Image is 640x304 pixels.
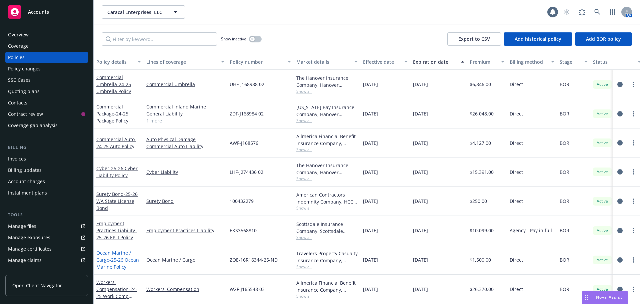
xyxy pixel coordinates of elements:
span: 100432279 [230,198,254,205]
span: - 25-26 WA State License Bond [96,191,138,211]
a: more [629,197,637,205]
div: The Hanover Insurance Company, Hanover Insurance Group [296,74,358,88]
a: Commercial Umbrella [96,74,131,94]
a: more [629,80,637,88]
a: Employment Practices Liability [146,227,224,234]
a: Manage exposures [5,232,88,243]
span: ZOE-16R16344-25-ND [230,256,278,263]
input: Filter by keyword... [102,32,217,46]
span: LHF-J274436 02 [230,169,263,176]
span: [DATE] [363,169,378,176]
a: Policy changes [5,63,88,74]
a: Commercial Inland Marine [146,103,224,110]
div: Status [593,58,634,65]
a: circleInformation [616,227,624,235]
a: Policies [5,52,88,63]
span: AWF-J168576 [230,139,258,146]
span: [DATE] [413,198,428,205]
a: Cyber [96,165,138,179]
a: Auto Physical Damage [146,136,224,143]
button: Effective date [360,54,410,70]
div: Overview [8,29,29,40]
span: Direct [510,81,523,88]
span: Add historical policy [515,36,561,42]
span: Agency - Pay in full [510,227,552,234]
span: $26,370.00 [470,286,494,293]
span: Show all [296,118,358,123]
a: Overview [5,29,88,40]
button: Add BOR policy [575,32,632,46]
a: Workers' Compensation [146,286,224,293]
div: Billing method [510,58,547,65]
a: Contract review [5,109,88,119]
div: Contacts [8,97,27,108]
span: Active [596,257,609,263]
button: Expiration date [410,54,467,70]
div: Drag to move [582,291,591,304]
span: BOR [560,198,569,205]
button: Billing method [507,54,557,70]
div: Account charges [8,176,45,187]
a: more [629,256,637,264]
a: more [629,285,637,293]
div: Stage [560,58,580,65]
span: Direct [510,286,523,293]
span: [DATE] [413,256,428,263]
a: Report a Bug [575,5,589,19]
a: Accounts [5,3,88,21]
span: $10,099.00 [470,227,494,234]
div: Billing [5,144,88,151]
span: Export to CSV [458,36,490,42]
span: Direct [510,198,523,205]
span: Nova Assist [596,294,622,300]
div: Policy details [96,58,134,65]
button: Market details [294,54,360,70]
a: circleInformation [616,110,624,118]
a: Search [591,5,604,19]
a: Commercial Auto [96,136,136,149]
div: Coverage gap analysis [8,120,58,131]
span: $26,048.00 [470,110,494,117]
a: Switch app [606,5,619,19]
div: Coverage [8,41,29,51]
span: - 25-26 Ocean Marine Policy [96,257,139,270]
a: SSC Cases [5,75,88,85]
div: Manage exposures [8,232,50,243]
span: Active [596,81,609,87]
span: Direct [510,169,523,176]
span: Direct [510,139,523,146]
span: W2F-J165548 03 [230,286,265,293]
div: Effective date [363,58,400,65]
a: Installment plans [5,188,88,198]
button: Export to CSV [447,32,501,46]
span: [DATE] [413,139,428,146]
a: more [629,227,637,235]
a: Quoting plans [5,86,88,97]
span: ZDF-J168984 02 [230,110,264,117]
span: Active [596,198,609,204]
div: Manage certificates [8,244,52,254]
a: Contacts [5,97,88,108]
span: BOR [560,110,569,117]
a: Billing updates [5,165,88,176]
a: circleInformation [616,139,624,147]
a: circleInformation [616,285,624,293]
a: Ocean Marine / Cargo [146,256,224,263]
button: Add historical policy [504,32,572,46]
div: Installment plans [8,188,47,198]
span: - 25-26 Cyber Liability Policy [96,165,138,179]
a: circleInformation [616,80,624,88]
button: Nova Assist [582,291,628,304]
a: Ocean Marine / Cargo [96,250,139,270]
div: Expiration date [413,58,457,65]
span: [DATE] [363,256,378,263]
span: [DATE] [363,81,378,88]
a: circleInformation [616,168,624,176]
span: Show inactive [221,36,246,42]
span: BOR [560,169,569,176]
button: Policy details [94,54,144,70]
span: Direct [510,256,523,263]
div: Allmerica Financial Benefit Insurance Company, Hanover Insurance Group [296,279,358,293]
span: Active [596,228,609,234]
